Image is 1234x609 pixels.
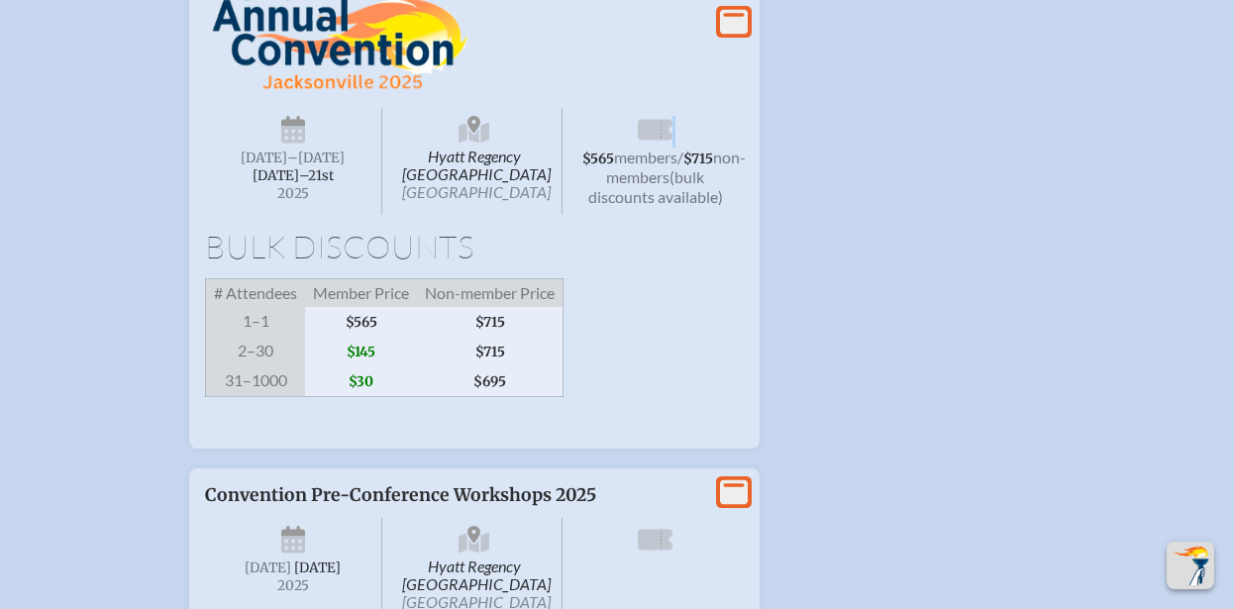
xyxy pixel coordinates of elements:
[206,307,306,337] span: 1–1
[386,108,564,215] span: Hyatt Regency [GEOGRAPHIC_DATA]
[582,151,614,167] span: $565
[683,151,713,167] span: $715
[417,366,564,397] span: $695
[588,167,723,206] span: (bulk discounts available)
[241,150,287,166] span: [DATE]
[417,307,564,337] span: $715
[677,148,683,166] span: /
[402,182,551,201] span: [GEOGRAPHIC_DATA]
[305,307,417,337] span: $565
[253,167,334,184] span: [DATE]–⁠21st
[205,231,744,262] h1: Bulk Discounts
[245,559,291,576] span: [DATE]
[417,337,564,366] span: $715
[206,366,306,397] span: 31–1000
[614,148,677,166] span: members
[1167,542,1214,589] button: Scroll Top
[305,337,417,366] span: $145
[221,186,365,201] span: 2025
[606,148,746,186] span: non-members
[294,559,341,576] span: [DATE]
[1171,546,1210,585] img: To the top
[305,278,417,307] span: Member Price
[287,150,345,166] span: –[DATE]
[205,484,596,506] span: Convention Pre-Conference Workshops 2025
[206,337,306,366] span: 2–30
[206,278,306,307] span: # Attendees
[417,278,564,307] span: Non-member Price
[221,578,365,593] span: 2025
[305,366,417,397] span: $30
